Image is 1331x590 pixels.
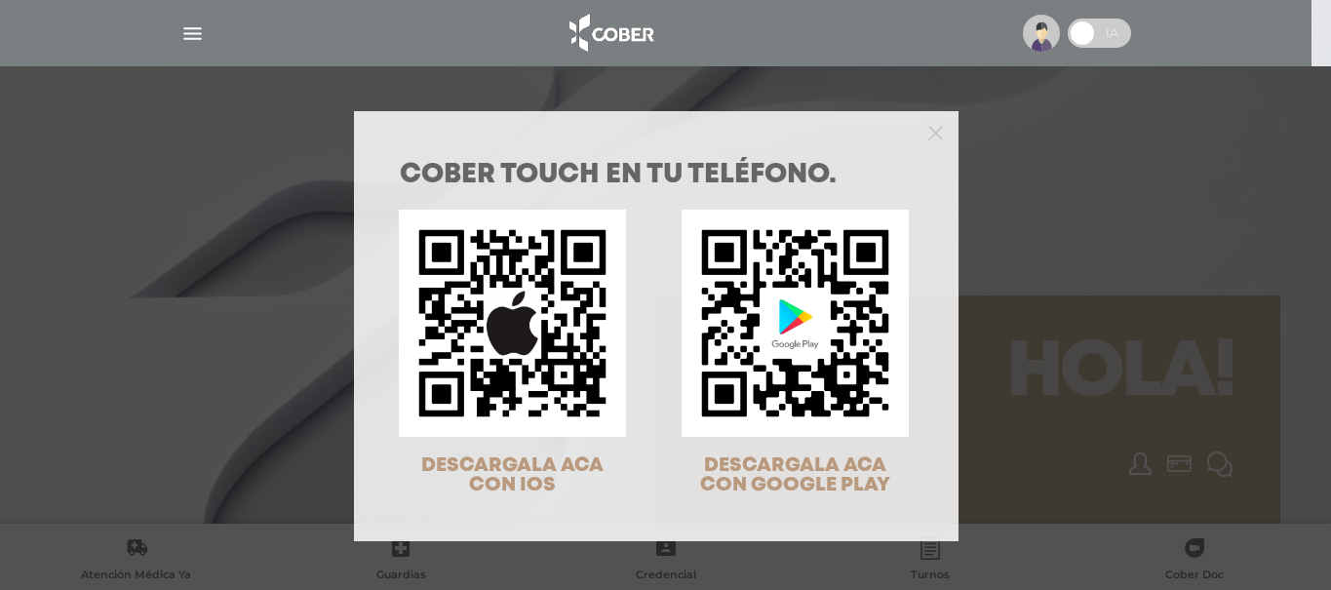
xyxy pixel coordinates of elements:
img: qr-code [682,210,909,437]
button: Close [928,123,943,140]
h1: COBER TOUCH en tu teléfono. [400,162,913,189]
span: DESCARGALA ACA CON GOOGLE PLAY [700,456,890,494]
span: DESCARGALA ACA CON IOS [421,456,604,494]
img: qr-code [399,210,626,437]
